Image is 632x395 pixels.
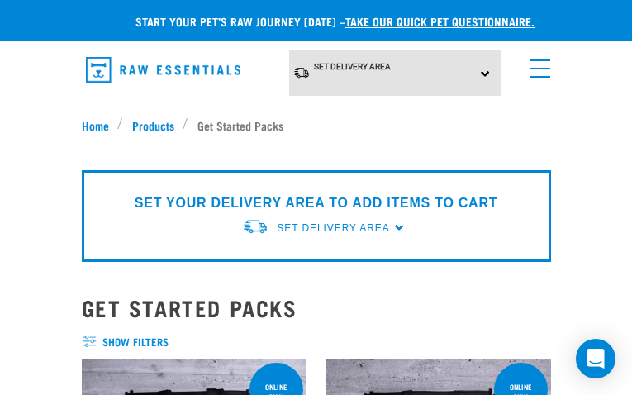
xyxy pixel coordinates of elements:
[82,117,118,134] a: Home
[345,18,535,24] a: take our quick pet questionnaire.
[242,218,268,236] img: van-moving.png
[277,222,389,234] span: Set Delivery Area
[576,339,615,378] div: Open Intercom Messenger
[132,117,174,134] span: Products
[86,57,240,83] img: Raw Essentials Logo
[82,334,551,350] span: show filters
[82,295,551,321] h2: Get Started Packs
[135,193,497,213] p: SET YOUR DELIVERY AREA TO ADD ITEMS TO CART
[293,66,310,79] img: van-moving.png
[314,62,391,71] span: Set Delivery Area
[521,50,551,79] a: menu
[82,117,109,134] span: Home
[123,117,183,134] a: Products
[82,117,551,134] nav: breadcrumbs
